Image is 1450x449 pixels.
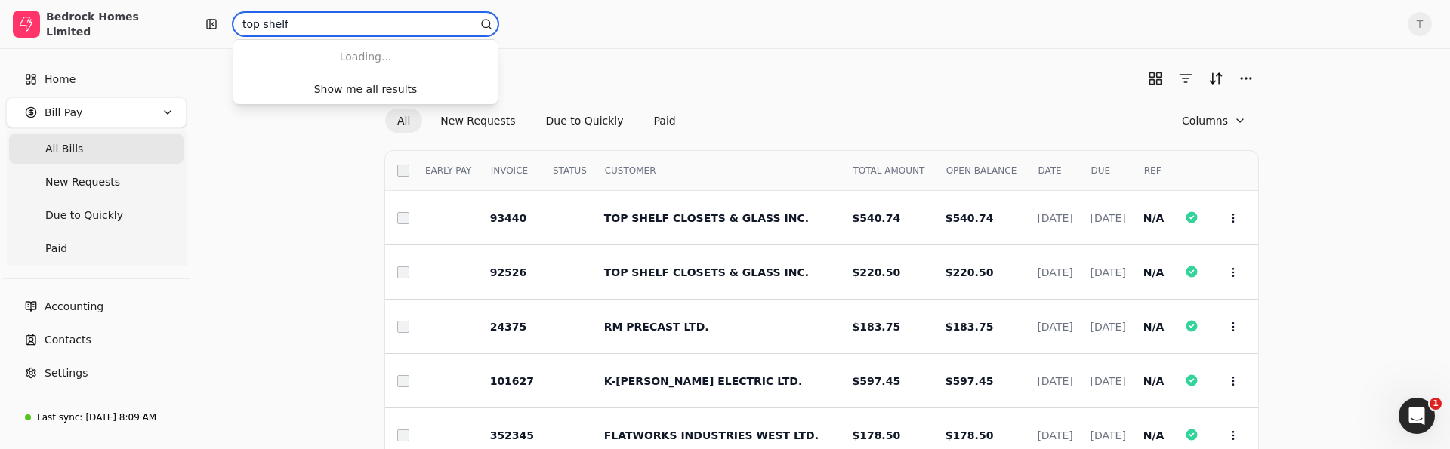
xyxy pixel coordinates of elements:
span: Settings [45,365,88,381]
span: $178.50 [852,429,900,441]
button: Paid [642,109,688,133]
span: $183.75 [946,321,994,333]
span: FLATWORKS INDUSTRIES WEST LTD. [604,429,819,441]
span: N/A [1143,266,1165,278]
a: Settings [6,358,187,388]
a: All Bills [9,134,184,164]
span: $178.50 [946,429,994,441]
span: STATUS [553,164,587,177]
a: Due to Quickly [9,200,184,230]
span: TOTAL AMOUNT [853,164,924,177]
span: N/A [1143,375,1165,387]
a: Home [6,64,187,94]
a: Accounting [6,291,187,321]
span: TOP SHELF CLOSETS & GLASS INC. [604,266,809,278]
span: K-[PERSON_NAME] ELECTRIC LTD. [604,375,803,387]
a: Contacts [6,324,187,355]
span: [DATE] [1037,429,1072,441]
a: Last sync:[DATE] 8:09 AM [6,404,187,431]
span: 352345 [490,429,534,441]
span: N/A [1143,321,1165,333]
div: Loading... [233,40,498,74]
button: Sort [1204,66,1228,91]
span: CUSTOMER [605,164,656,177]
span: 1 [1430,398,1442,410]
input: Search [233,12,498,36]
span: [DATE] [1037,321,1072,333]
button: New Requests [428,109,527,133]
span: REF [1144,164,1162,177]
span: $220.50 [946,266,994,278]
span: New Requests [45,174,120,190]
span: $220.50 [852,266,900,278]
span: $597.45 [946,375,994,387]
span: [DATE] [1091,321,1126,333]
span: 92526 [490,266,527,278]
button: Bill Pay [6,97,187,128]
span: Paid [45,241,67,257]
span: INVOICE [491,164,528,177]
span: DUE [1091,164,1111,177]
span: OPEN BALANCE [946,164,1017,177]
span: $540.74 [946,212,994,224]
button: T [1408,12,1432,36]
div: Suggestions [233,40,498,74]
span: $597.45 [852,375,900,387]
iframe: Intercom live chat [1399,398,1435,434]
span: 24375 [490,321,527,333]
span: 93440 [490,212,527,224]
span: Due to Quickly [45,208,123,223]
span: RM PRECAST LTD. [604,321,709,333]
span: Bill Pay [45,105,82,121]
div: Bedrock Homes Limited [46,9,180,39]
span: Home [45,72,76,88]
div: Invoice filter options [385,109,688,133]
span: [DATE] [1037,375,1072,387]
button: All [385,109,422,133]
button: Due to Quickly [534,109,636,133]
span: [DATE] [1037,212,1072,224]
span: TOP SHELF CLOSETS & GLASS INC. [604,212,809,224]
button: Refer & Earn [6,391,187,421]
div: Show me all results [314,81,418,97]
button: Show me all results [236,77,495,101]
span: N/A [1143,212,1165,224]
span: DATE [1038,164,1061,177]
span: [DATE] [1091,266,1126,278]
div: [DATE] 8:09 AM [85,411,156,424]
span: Contacts [45,332,91,348]
span: N/A [1143,429,1165,441]
span: $540.74 [852,212,900,224]
button: Column visibility settings [1170,109,1258,133]
a: New Requests [9,167,184,197]
span: All Bills [45,141,83,157]
a: Paid [9,233,184,263]
span: [DATE] [1091,375,1126,387]
button: More [1234,66,1258,91]
span: [DATE] [1037,266,1072,278]
span: Accounting [45,299,103,315]
span: EARLY PAY [425,164,471,177]
span: [DATE] [1091,429,1126,441]
span: 101627 [490,375,534,387]
span: $183.75 [852,321,900,333]
span: [DATE] [1091,212,1126,224]
div: Last sync: [37,411,82,424]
